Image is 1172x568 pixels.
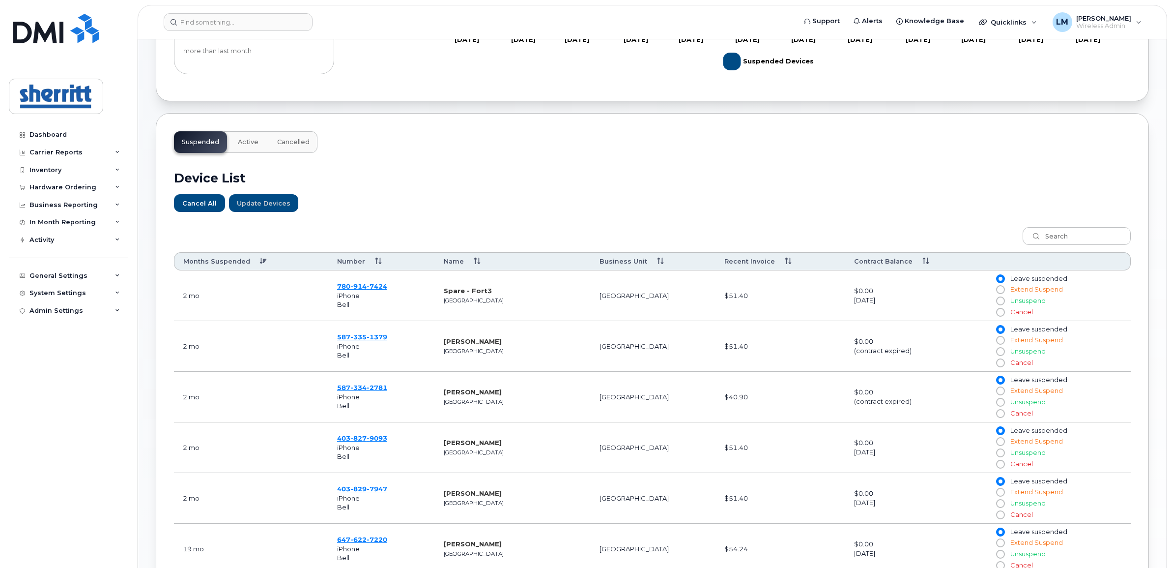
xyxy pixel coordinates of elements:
[847,11,889,31] a: Alerts
[337,444,360,451] span: iPhone
[337,282,387,290] span: 780
[444,449,504,456] small: [GEOGRAPHIC_DATA]
[444,439,502,447] strong: [PERSON_NAME]
[723,49,814,74] g: Legend
[1010,528,1067,536] span: Leave suspended
[1023,227,1131,245] input: Search
[337,536,387,543] span: 647
[174,194,225,212] button: Cancel All
[444,398,504,405] small: [GEOGRAPHIC_DATA]
[337,452,349,460] span: Bell
[889,11,971,31] a: Knowledge Base
[337,434,387,442] span: 403
[174,270,328,321] td: July 30, 2025 01:09
[715,372,845,422] td: $40.90
[996,528,1004,536] input: Leave suspended
[996,359,1004,367] input: Cancel
[1010,398,1046,406] span: Unsuspend
[1056,16,1068,28] span: LM
[996,539,1004,547] input: Extend Suspend
[845,321,988,372] td: $0.00
[174,473,328,524] td: August 11, 2025 08:51
[996,500,1004,508] input: Unsuspend
[444,297,504,304] small: [GEOGRAPHIC_DATA]
[350,282,367,290] span: 914
[591,473,715,524] td: [GEOGRAPHIC_DATA]
[972,12,1044,32] div: Quicklinks
[337,384,387,391] span: 587
[337,351,349,359] span: Bell
[367,282,387,290] span: 7424
[1010,348,1046,355] span: Unsuspend
[591,422,715,473] td: [GEOGRAPHIC_DATA]
[174,422,328,473] td: August 11, 2025 08:52
[854,346,979,356] div: (contract expired)
[1019,35,1043,43] tspan: [DATE]
[1076,35,1100,43] tspan: [DATE]
[337,402,349,410] span: Bell
[1010,550,1046,558] span: Unsuspend
[350,333,367,341] span: 335
[337,333,387,341] a: 5873351379
[1076,22,1131,30] span: Wireless Admin
[337,282,387,290] a: 7809147424
[350,536,367,543] span: 622
[237,199,290,208] span: Update Devices
[1010,511,1033,518] span: Cancel
[337,485,387,493] a: 4038297947
[1010,308,1033,316] span: Cancel
[854,549,979,558] div: [DATE]
[1010,438,1063,445] span: Extend Suspend
[367,536,387,543] span: 7220
[1010,449,1046,456] span: Unsuspend
[367,434,387,442] span: 9093
[996,387,1004,395] input: Extend Suspend
[845,252,988,270] th: Contract Balance: activate to sort column ascending
[1010,500,1046,507] span: Unsuspend
[174,252,328,270] th: Months Suspended: activate to sort column ascending
[229,194,298,212] button: Update Devices
[164,13,313,31] input: Find something...
[854,448,979,457] div: [DATE]
[367,333,387,341] span: 1379
[435,252,591,270] th: Name: activate to sort column ascending
[996,460,1004,468] input: Cancel
[1010,359,1033,366] span: Cancel
[996,427,1004,435] input: Leave suspended
[996,398,1004,406] input: Unsuspend
[591,321,715,372] td: [GEOGRAPHIC_DATA]
[350,485,367,493] span: 829
[1010,478,1067,485] span: Leave suspended
[1010,286,1063,293] span: Extend Suspend
[444,540,502,548] strong: [PERSON_NAME]
[996,478,1004,485] input: Leave suspended
[996,308,1004,316] input: Cancel
[350,434,367,442] span: 827
[1010,275,1067,282] span: Leave suspended
[961,35,986,43] tspan: [DATE]
[991,18,1027,26] span: Quicklinks
[862,16,883,26] span: Alerts
[1010,488,1063,496] span: Extend Suspend
[591,372,715,422] td: [GEOGRAPHIC_DATA]
[337,384,387,391] a: 5873342781
[996,286,1004,294] input: Extend Suspend
[337,393,360,401] span: iPhone
[996,550,1004,558] input: Unsuspend
[845,270,988,321] td: $0.00
[328,252,435,270] th: Number: activate to sort column ascending
[337,342,360,350] span: iPhone
[996,348,1004,356] input: Unsuspend
[845,422,988,473] td: $0.00
[444,500,504,507] small: [GEOGRAPHIC_DATA]
[996,275,1004,283] input: Leave suspended
[454,35,479,43] tspan: [DATE]
[1010,539,1063,546] span: Extend Suspend
[906,35,930,43] tspan: [DATE]
[1010,326,1067,333] span: Leave suspended
[715,252,845,270] th: Recent Invoice: activate to sort column ascending
[797,11,847,31] a: Support
[367,485,387,493] span: 7947
[238,138,258,146] span: Active
[350,384,367,391] span: 334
